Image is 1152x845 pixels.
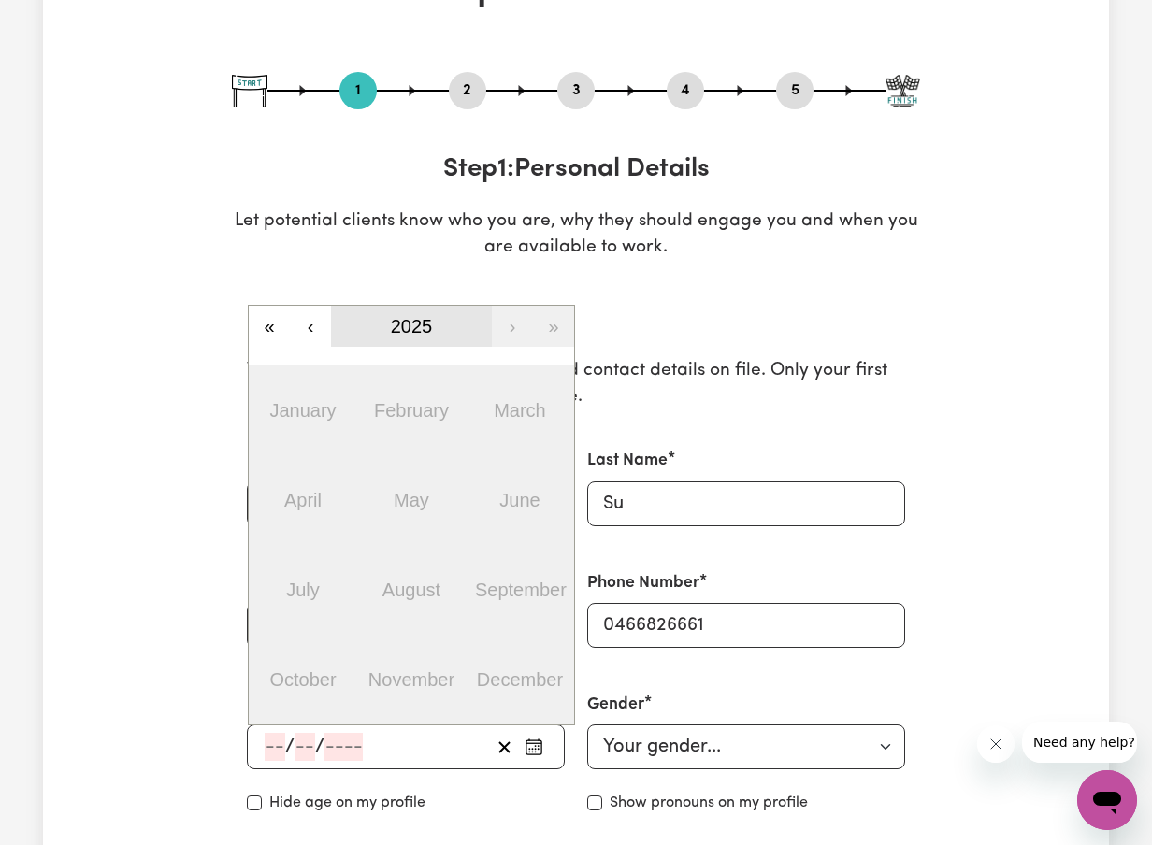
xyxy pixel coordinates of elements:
button: August 2025 [357,545,466,635]
button: » [533,306,574,347]
button: September 2025 [466,545,574,635]
button: Go to step 3 [557,79,595,103]
abbr: April 2025 [284,490,322,510]
abbr: June 2025 [499,490,540,510]
abbr: February 2025 [374,400,449,421]
abbr: August 2025 [382,580,440,600]
p: Let potential clients know who you are, why they should engage you and when you are available to ... [232,208,920,263]
button: May 2025 [357,455,466,545]
button: April 2025 [249,455,357,545]
span: / [285,737,295,757]
label: Show pronouns on my profile [610,792,808,814]
h3: Step 1 : Personal Details [232,154,920,186]
label: Date of Birth [247,693,343,717]
button: March 2025 [466,365,574,455]
abbr: September 2025 [475,580,567,600]
button: January 2025 [249,365,357,455]
iframe: Message from company [1022,722,1137,763]
button: November 2025 [357,635,466,724]
abbr: October 2025 [269,669,336,690]
label: Hide age on my profile [269,792,425,814]
abbr: January 2025 [269,400,336,421]
abbr: March 2025 [494,400,546,421]
h2: Personal Details [247,314,905,350]
label: First Name [247,449,328,473]
p: We need to have your identification and contact details on file. Only your first name will appear... [247,358,905,412]
button: October 2025 [249,635,357,724]
button: « [249,306,290,347]
label: Gender [587,693,644,717]
input: ---- [324,733,363,761]
span: 2025 [391,316,433,337]
label: Phone Number [587,571,699,595]
button: Go to step 4 [667,79,704,103]
abbr: November 2025 [368,669,454,690]
button: Go to step 2 [449,79,486,103]
abbr: July 2025 [286,580,320,600]
button: Go to step 5 [776,79,814,103]
input: -- [265,733,285,761]
button: ‹ [290,306,331,347]
iframe: Button to launch messaging window [1077,770,1137,830]
button: July 2025 [249,545,357,635]
iframe: Close message [977,725,1015,763]
label: Last Name [587,449,668,473]
span: / [315,737,324,757]
input: -- [295,733,315,761]
button: February 2025 [357,365,466,455]
button: December 2025 [466,635,574,724]
button: › [492,306,533,347]
button: 2025 [331,306,492,347]
abbr: May 2025 [394,490,429,510]
button: Go to step 1 [339,79,377,103]
abbr: December 2025 [477,669,563,690]
label: Email [247,571,290,595]
button: June 2025 [466,455,574,545]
